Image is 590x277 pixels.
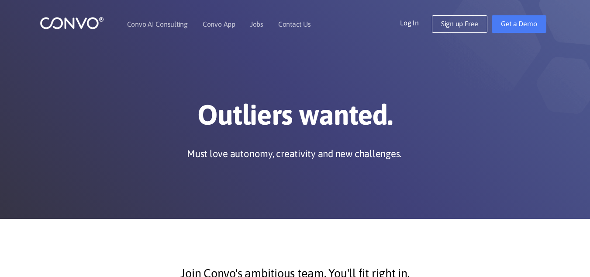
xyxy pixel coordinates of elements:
h1: Outliers wanted. [53,98,538,138]
p: Must love autonomy, creativity and new challenges. [187,147,401,160]
a: Contact Us [278,21,311,28]
a: Jobs [250,21,263,28]
img: logo_1.png [40,16,104,30]
a: Get a Demo [492,15,546,33]
a: Sign up Free [432,15,487,33]
a: Convo AI Consulting [127,21,188,28]
a: Log In [400,15,432,29]
a: Convo App [203,21,235,28]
